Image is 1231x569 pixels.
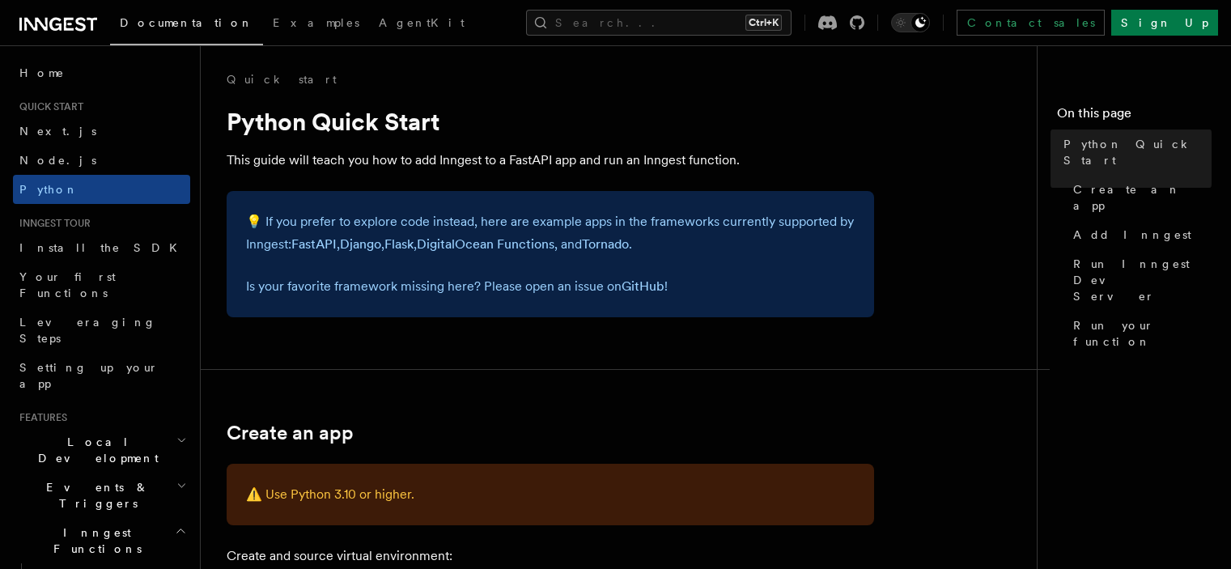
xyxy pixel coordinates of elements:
span: Documentation [120,16,253,29]
a: Install the SDK [13,233,190,262]
a: Next.js [13,117,190,146]
p: 💡 If you prefer to explore code instead, here are example apps in the frameworks currently suppor... [246,210,855,256]
span: Run your function [1073,317,1212,350]
h1: Python Quick Start [227,107,874,136]
span: Setting up your app [19,361,159,390]
p: Create and source virtual environment: [227,545,874,567]
p: This guide will teach you how to add Inngest to a FastAPI app and run an Inngest function. [227,149,874,172]
a: Home [13,58,190,87]
a: Run your function [1067,311,1212,356]
a: Your first Functions [13,262,190,308]
button: Toggle dark mode [891,13,930,32]
a: Setting up your app [13,353,190,398]
a: FastAPI [291,236,337,252]
a: Django [340,236,381,252]
p: Is your favorite framework missing here? Please open an issue on ! [246,275,855,298]
span: Leveraging Steps [19,316,156,345]
span: Python [19,183,79,196]
a: Documentation [110,5,263,45]
a: Python [13,175,190,204]
span: AgentKit [379,16,465,29]
a: AgentKit [369,5,474,44]
a: Quick start [227,71,337,87]
span: Python Quick Start [1063,136,1212,168]
button: Search...Ctrl+K [526,10,792,36]
a: Flask [384,236,414,252]
a: Examples [263,5,369,44]
span: Install the SDK [19,241,187,254]
a: Python Quick Start [1057,130,1212,175]
h4: On this page [1057,104,1212,130]
a: Sign Up [1111,10,1218,36]
span: Events & Triggers [13,479,176,512]
span: Home [19,65,65,81]
span: Next.js [19,125,96,138]
kbd: Ctrl+K [745,15,782,31]
span: Your first Functions [19,270,116,299]
a: Create an app [1067,175,1212,220]
a: DigitalOcean Functions [417,236,554,252]
span: Run Inngest Dev Server [1073,256,1212,304]
span: Quick start [13,100,83,113]
span: Features [13,411,67,424]
button: Events & Triggers [13,473,190,518]
span: Local Development [13,434,176,466]
button: Inngest Functions [13,518,190,563]
a: Run Inngest Dev Server [1067,249,1212,311]
a: Leveraging Steps [13,308,190,353]
span: Inngest tour [13,217,91,230]
span: Create an app [1073,181,1212,214]
span: Examples [273,16,359,29]
a: Create an app [227,422,354,444]
span: Inngest Functions [13,524,175,557]
a: Add Inngest [1067,220,1212,249]
p: ⚠️ Use Python 3.10 or higher. [246,483,855,506]
a: Node.js [13,146,190,175]
span: Add Inngest [1073,227,1191,243]
span: Node.js [19,154,96,167]
button: Local Development [13,427,190,473]
a: Tornado [582,236,629,252]
a: Contact sales [957,10,1105,36]
a: GitHub [622,278,664,294]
